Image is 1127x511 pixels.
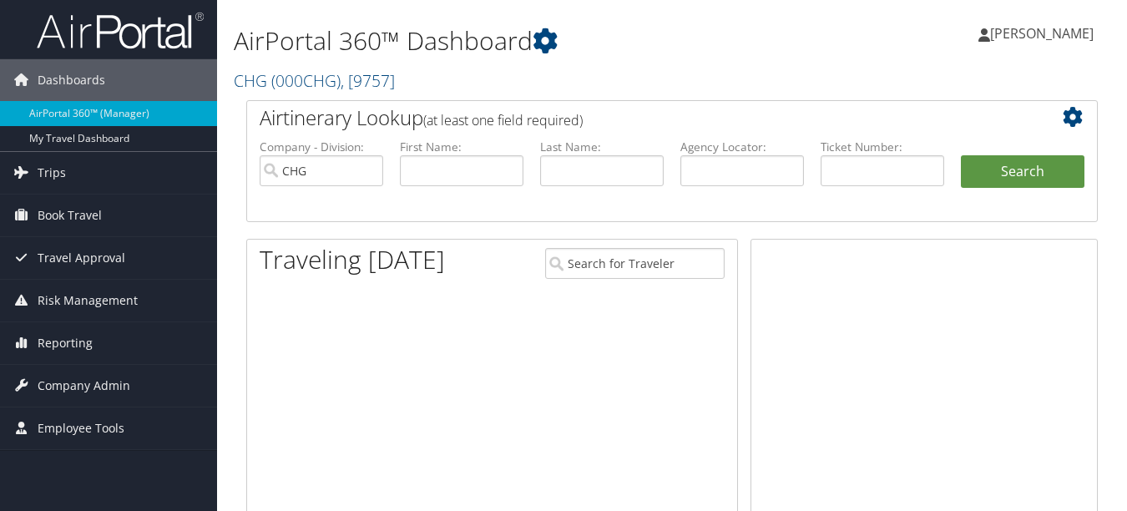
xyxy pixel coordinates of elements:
span: (at least one field required) [423,111,583,129]
label: Last Name: [540,139,664,155]
span: Reporting [38,322,93,364]
span: Employee Tools [38,407,124,449]
span: , [ 9757 ] [341,69,395,92]
label: Agency Locator: [680,139,804,155]
label: First Name: [400,139,523,155]
span: Book Travel [38,195,102,236]
span: Company Admin [38,365,130,407]
a: CHG [234,69,395,92]
span: [PERSON_NAME] [990,24,1094,43]
span: ( 000CHG ) [271,69,341,92]
h2: Airtinerary Lookup [260,104,1013,132]
img: airportal-logo.png [37,11,204,50]
label: Company - Division: [260,139,383,155]
span: Risk Management [38,280,138,321]
span: Travel Approval [38,237,125,279]
span: Trips [38,152,66,194]
h1: AirPortal 360™ Dashboard [234,23,818,58]
button: Search [961,155,1084,189]
h1: Traveling [DATE] [260,242,445,277]
label: Ticket Number: [821,139,944,155]
span: Dashboards [38,59,105,101]
a: [PERSON_NAME] [978,8,1110,58]
input: Search for Traveler [545,248,724,279]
